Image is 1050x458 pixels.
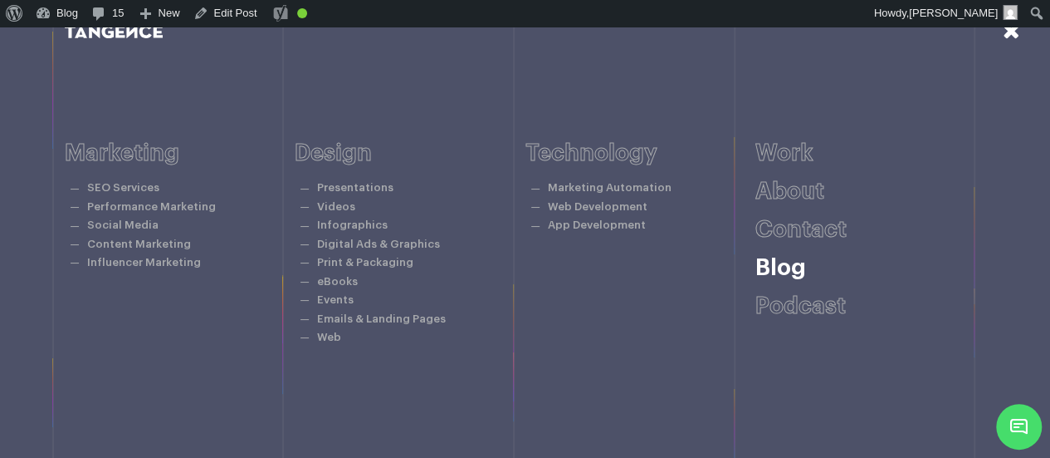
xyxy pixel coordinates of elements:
a: Presentations [317,182,393,193]
h6: Design [295,140,525,166]
a: Web Development [548,201,647,212]
a: SEO Services [87,182,159,193]
a: Blog [755,256,806,279]
h6: Technology [525,140,756,166]
a: Print & Packaging [317,257,413,268]
a: Marketing Automation [548,182,672,193]
a: Influencer Marketing [87,257,201,268]
h6: Marketing [65,140,295,166]
a: App Development [548,219,646,230]
a: Web [317,332,341,342]
a: Podcast [755,294,846,318]
a: Content Marketing [87,239,191,249]
a: Infographics [317,219,388,230]
a: Social Media [87,219,159,230]
a: Work [755,141,813,165]
a: Videos [317,201,355,212]
a: eBooks [317,276,358,287]
a: Digital Ads & Graphics [317,239,440,249]
a: Contact [755,218,847,241]
a: Emails & Landing Pages [317,313,446,324]
a: Performance Marketing [87,201,216,212]
span: Chat Widget [996,404,1042,450]
a: About [755,180,824,203]
a: Events [317,294,354,305]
